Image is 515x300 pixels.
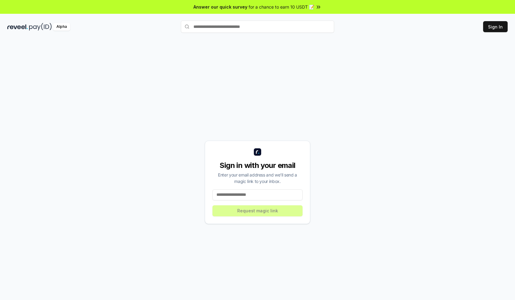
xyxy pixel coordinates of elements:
[212,172,303,184] div: Enter your email address and we’ll send a magic link to your inbox.
[212,161,303,170] div: Sign in with your email
[483,21,508,32] button: Sign In
[193,4,247,10] span: Answer our quick survey
[53,23,70,31] div: Alpha
[7,23,28,31] img: reveel_dark
[254,148,261,156] img: logo_small
[29,23,52,31] img: pay_id
[249,4,314,10] span: for a chance to earn 10 USDT 📝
